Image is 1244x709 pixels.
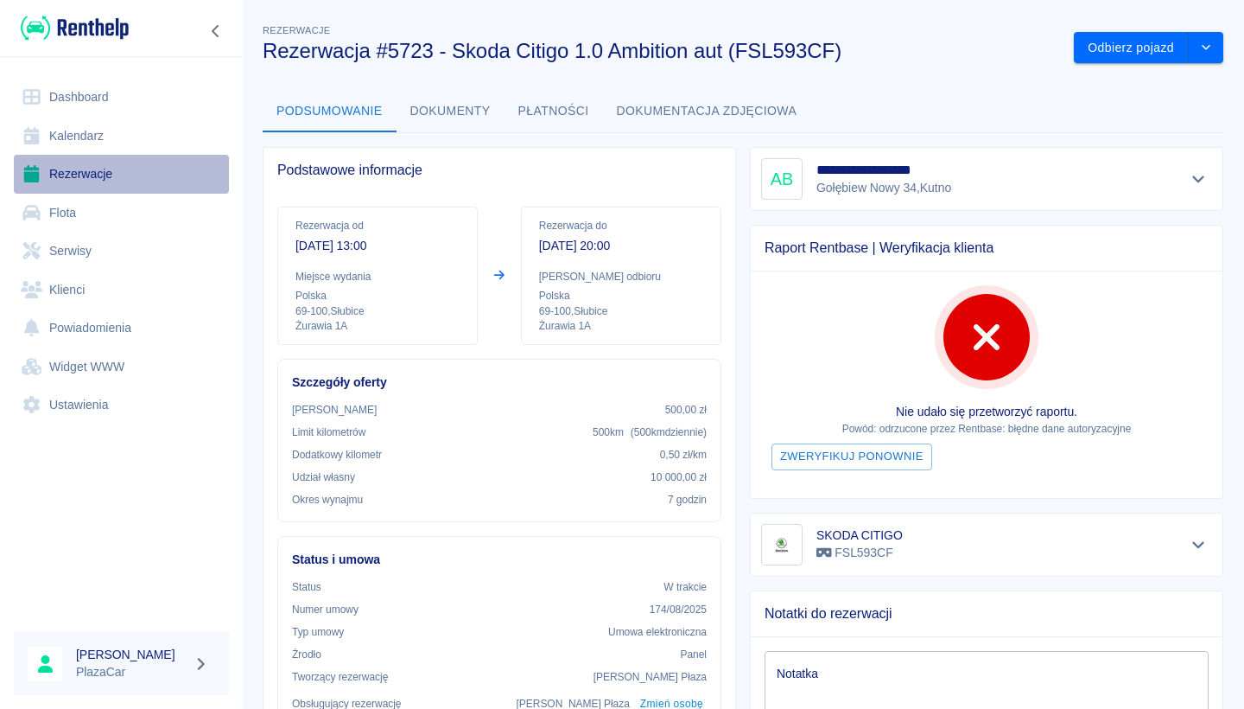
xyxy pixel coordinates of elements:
[681,647,708,662] p: Panel
[21,14,129,42] img: Renthelp logo
[292,469,355,485] p: Udział własny
[292,447,382,463] p: Dodatkowy kilometr
[1184,167,1213,191] button: Pokaż szczegóły
[650,602,707,617] p: 174/08/2025
[295,237,460,255] p: [DATE] 13:00
[263,91,397,132] button: Podsumowanie
[765,527,799,562] img: Image
[295,269,460,284] p: Miejsce wydania
[76,663,187,681] p: PlazaCar
[608,624,707,640] p: Umowa elektroniczna
[816,544,903,562] p: FSL593CF
[505,91,603,132] button: Płatności
[665,402,707,418] p: 500,00 zł
[663,579,707,595] p: W trakcie
[14,348,229,386] a: Widget WWW
[292,647,321,662] p: Żrodło
[603,91,811,132] button: Dokumentacja zdjęciowa
[295,288,460,303] p: Polska
[292,669,388,685] p: Tworzący rezerwację
[765,403,1209,421] p: Nie udało się przetworzyć raportu.
[651,469,707,485] p: 10 000,00 zł
[539,237,703,255] p: [DATE] 20:00
[761,158,803,200] div: AB
[292,402,377,418] p: [PERSON_NAME]
[14,386,229,425] a: Ustawienia
[277,162,721,179] span: Podstawowe informacje
[14,155,229,194] a: Rezerwacje
[295,303,460,319] p: 69-100 , Słubice
[539,319,703,334] p: Żurawia 1A
[539,288,703,303] p: Polska
[593,669,707,685] p: [PERSON_NAME] Płaza
[765,605,1209,623] span: Notatki do rezerwacji
[14,194,229,233] a: Flota
[14,271,229,310] a: Klienci
[292,579,321,595] p: Status
[1184,533,1213,557] button: Pokaż szczegóły
[295,218,460,233] p: Rezerwacja od
[76,646,187,663] h6: [PERSON_NAME]
[292,602,359,617] p: Numer umowy
[1074,32,1189,64] button: Odbierz pojazd
[203,20,229,42] button: Zwiń nawigację
[292,425,365,440] p: Limit kilometrów
[14,309,229,348] a: Powiadomienia
[397,91,505,132] button: Dokumenty
[539,218,703,233] p: Rezerwacja do
[14,78,229,117] a: Dashboard
[765,421,1209,437] p: Powód: odrzucone przez Rentbase: błędne dane autoryzacyjne
[765,240,1209,257] span: Raport Rentbase | Weryfikacja klienta
[668,492,707,508] p: 7 godzin
[263,25,330,35] span: Rezerwacje
[292,374,707,392] h6: Szczegóły oferty
[1189,32,1223,64] button: drop-down
[593,425,707,440] p: 500 km
[292,551,707,569] h6: Status i umowa
[816,527,903,544] h6: SKODA CITIGO
[771,444,932,470] button: Zweryfikuj ponownie
[14,232,229,271] a: Serwisy
[292,492,363,508] p: Okres wynajmu
[660,447,707,463] p: 0,50 zł /km
[292,624,344,640] p: Typ umowy
[539,303,703,319] p: 69-100 , Słubice
[631,426,707,438] span: ( 500 km dziennie )
[14,14,129,42] a: Renthelp logo
[295,319,460,334] p: Żurawia 1A
[263,39,1060,63] h3: Rezerwacja #5723 - Skoda Citigo 1.0 Ambition aut (FSL593CF)
[539,269,703,284] p: [PERSON_NAME] odbioru
[14,117,229,156] a: Kalendarz
[816,179,955,197] p: Gołębiew Nowy 34 , Kutno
